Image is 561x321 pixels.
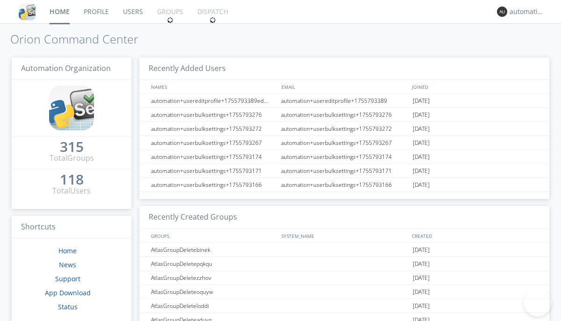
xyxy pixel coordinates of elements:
[139,164,549,178] a: automation+userbulksettings+1755793171automation+userbulksettings+1755793171[DATE]
[12,216,131,239] h3: Shortcuts
[209,17,216,23] img: spin.svg
[45,288,91,297] a: App Download
[279,108,410,121] div: automation+userbulksettings+1755793276
[413,178,430,192] span: [DATE]
[149,80,277,93] div: NAMES
[149,150,278,164] div: automation+userbulksettings+1755793174
[58,246,77,255] a: Home
[413,243,430,257] span: [DATE]
[413,285,430,299] span: [DATE]
[60,175,84,185] a: 118
[139,122,549,136] a: automation+userbulksettings+1755793272automation+userbulksettings+1755793272[DATE]
[167,17,173,23] img: spin.svg
[55,274,80,283] a: Support
[49,86,94,130] img: cddb5a64eb264b2086981ab96f4c1ba7
[139,271,549,285] a: AtlasGroupDeletezzhov[DATE]
[139,206,549,229] h3: Recently Created Groups
[413,122,430,136] span: [DATE]
[413,271,430,285] span: [DATE]
[524,288,552,316] iframe: Toggle Customer Support
[279,229,410,243] div: SYSTEM_NAME
[19,3,36,20] img: cddb5a64eb264b2086981ab96f4c1ba7
[139,299,549,313] a: AtlasGroupDeleteloddi[DATE]
[59,260,76,269] a: News
[52,185,91,196] div: Total Users
[410,80,540,93] div: JOINED
[139,178,549,192] a: automation+userbulksettings+1755793166automation+userbulksettings+1755793166[DATE]
[413,257,430,271] span: [DATE]
[60,142,84,151] div: 315
[410,229,540,243] div: CREATED
[139,243,549,257] a: AtlasGroupDeletebinek[DATE]
[413,150,430,164] span: [DATE]
[413,164,430,178] span: [DATE]
[149,299,278,313] div: AtlasGroupDeleteloddi
[50,153,94,164] div: Total Groups
[149,243,278,257] div: AtlasGroupDeletebinek
[510,7,545,16] div: automation+atlas0003
[149,122,278,136] div: automation+userbulksettings+1755793272
[149,136,278,150] div: automation+userbulksettings+1755793267
[139,257,549,271] a: AtlasGroupDeletepqkqu[DATE]
[149,164,278,178] div: automation+userbulksettings+1755793171
[279,164,410,178] div: automation+userbulksettings+1755793171
[279,150,410,164] div: automation+userbulksettings+1755793174
[497,7,507,17] img: 373638.png
[413,94,430,108] span: [DATE]
[279,94,410,107] div: automation+usereditprofile+1755793389
[149,94,278,107] div: automation+usereditprofile+1755793389editedautomation+usereditprofile+1755793389
[60,142,84,153] a: 315
[279,122,410,136] div: automation+userbulksettings+1755793272
[149,257,278,271] div: AtlasGroupDeletepqkqu
[149,108,278,121] div: automation+userbulksettings+1755793276
[60,175,84,184] div: 118
[139,57,549,80] h3: Recently Added Users
[413,136,430,150] span: [DATE]
[139,94,549,108] a: automation+usereditprofile+1755793389editedautomation+usereditprofile+1755793389automation+usered...
[413,108,430,122] span: [DATE]
[21,63,111,73] span: Automation Organization
[413,299,430,313] span: [DATE]
[149,271,278,285] div: AtlasGroupDeletezzhov
[139,108,549,122] a: automation+userbulksettings+1755793276automation+userbulksettings+1755793276[DATE]
[58,302,78,311] a: Status
[279,80,410,93] div: EMAIL
[279,136,410,150] div: automation+userbulksettings+1755793267
[139,136,549,150] a: automation+userbulksettings+1755793267automation+userbulksettings+1755793267[DATE]
[139,150,549,164] a: automation+userbulksettings+1755793174automation+userbulksettings+1755793174[DATE]
[149,229,277,243] div: GROUPS
[149,178,278,192] div: automation+userbulksettings+1755793166
[139,285,549,299] a: AtlasGroupDeleteoquyw[DATE]
[279,178,410,192] div: automation+userbulksettings+1755793166
[149,285,278,299] div: AtlasGroupDeleteoquyw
